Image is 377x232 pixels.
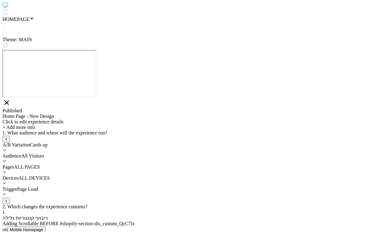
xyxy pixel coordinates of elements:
[2,186,17,192] span: Trigger
[2,210,375,215] div: 1
[2,215,48,221] span: ריבועי קטגוריות גלילה
[2,164,14,170] span: Pages
[2,119,375,125] div: Click to edit experience details
[2,227,7,232] span: on
[2,125,35,130] span: + Add more info
[2,114,54,119] span: Home Page - New Design
[14,164,40,170] span: ALL PAGES
[2,221,135,226] span: Adding Scrollable BEFORE #shopify-section-dis_custom_QcC7ix
[2,17,29,22] span: HOMEPAGE
[2,37,32,42] span: Theme: MAIN
[30,142,47,147] span: Cards up
[18,175,50,181] span: ALL DEVICES
[2,130,107,135] span: 1. What audience and where will the experience run?
[17,186,38,192] span: Page Load
[21,153,44,158] span: All Visitors
[2,175,18,181] span: Devices
[2,108,22,113] span: Published
[2,204,87,209] span: 2. Which changes the experience contains?
[2,153,21,158] span: Audience
[2,142,30,147] span: A/B Variation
